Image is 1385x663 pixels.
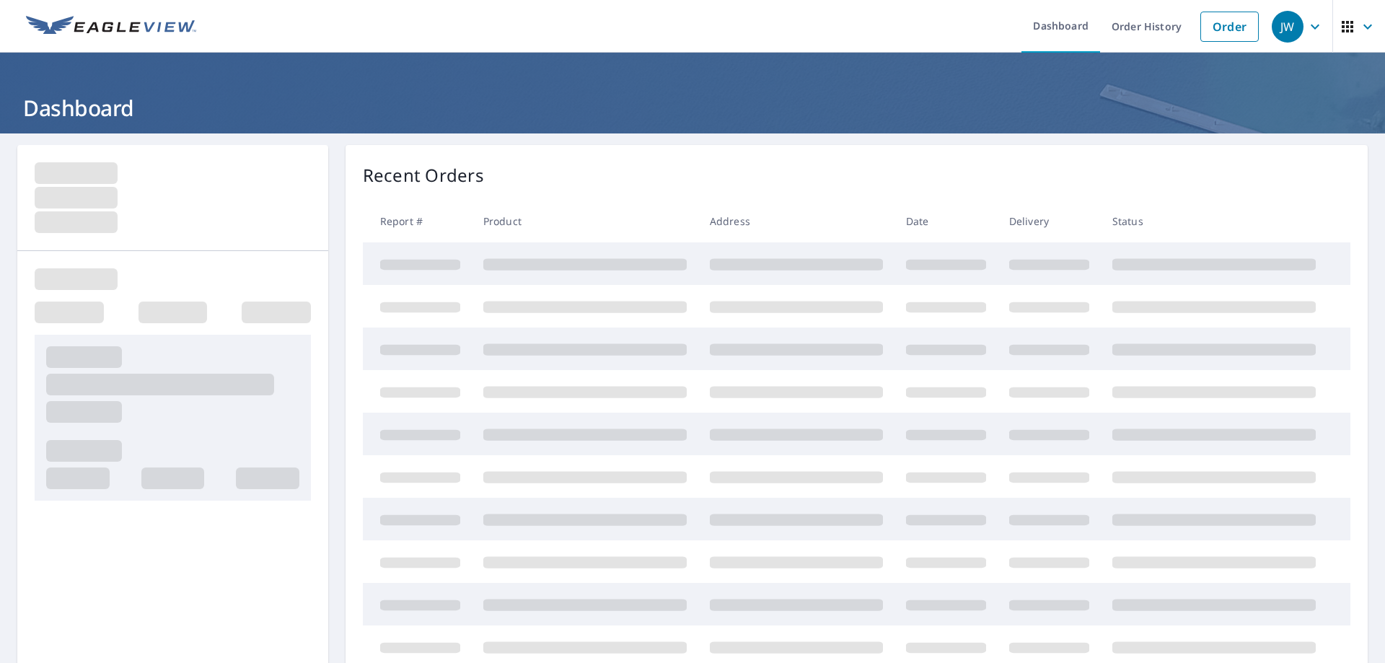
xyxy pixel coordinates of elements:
th: Delivery [998,200,1101,242]
th: Product [472,200,698,242]
th: Date [894,200,998,242]
img: EV Logo [26,16,196,38]
h1: Dashboard [17,93,1368,123]
th: Address [698,200,894,242]
a: Order [1200,12,1259,42]
div: JW [1272,11,1303,43]
th: Report # [363,200,472,242]
p: Recent Orders [363,162,484,188]
th: Status [1101,200,1327,242]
